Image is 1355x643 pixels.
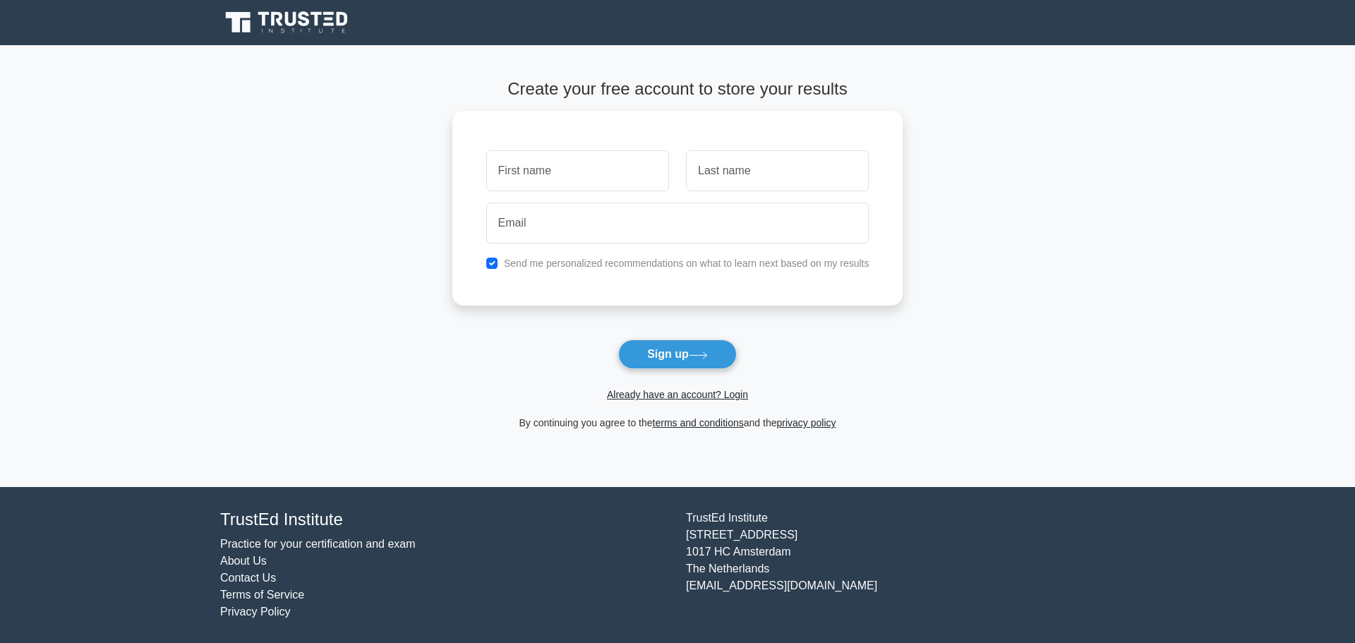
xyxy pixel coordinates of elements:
div: TrustEd Institute [STREET_ADDRESS] 1017 HC Amsterdam The Netherlands [EMAIL_ADDRESS][DOMAIN_NAME] [677,510,1143,620]
input: First name [486,150,669,191]
a: Privacy Policy [220,606,291,618]
a: terms and conditions [653,417,744,428]
a: privacy policy [777,417,836,428]
h4: Create your free account to store your results [452,79,903,100]
a: About Us [220,555,267,567]
a: Terms of Service [220,589,304,601]
button: Sign up [618,339,737,369]
a: Practice for your certification and exam [220,538,416,550]
input: Last name [686,150,869,191]
a: Already have an account? Login [607,389,748,400]
input: Email [486,203,869,244]
label: Send me personalized recommendations on what to learn next based on my results [504,258,869,269]
div: By continuing you agree to the and the [444,414,912,431]
h4: TrustEd Institute [220,510,669,530]
a: Contact Us [220,572,276,584]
